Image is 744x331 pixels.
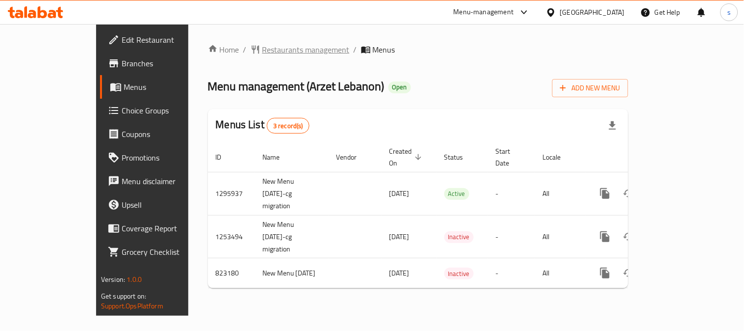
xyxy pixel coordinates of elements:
td: All [535,172,586,215]
button: Change Status [617,261,641,285]
span: Inactive [444,268,474,279]
a: Support.OpsPlatform [101,300,163,312]
button: more [593,261,617,285]
a: Promotions [100,146,220,169]
a: Home [208,44,239,55]
td: All [535,258,586,288]
span: Branches [122,57,212,69]
span: [DATE] [389,187,410,200]
td: - [488,258,535,288]
span: Menu disclaimer [122,175,212,187]
span: Grocery Checklist [122,246,212,258]
td: 823180 [208,258,255,288]
a: Coverage Report [100,217,220,240]
span: Menu management ( Arzet Lebanon ) [208,75,385,97]
a: Restaurants management [251,44,350,55]
a: Edit Restaurant [100,28,220,52]
span: [DATE] [389,267,410,279]
span: Name [263,151,293,163]
span: Vendor [336,151,370,163]
a: Menus [100,75,220,99]
span: 3 record(s) [267,121,309,131]
div: Inactive [444,231,474,243]
span: Menus [124,81,212,93]
h2: Menus List [216,117,309,134]
a: Grocery Checklist [100,240,220,264]
button: Change Status [617,182,641,205]
span: Status [444,151,476,163]
div: Total records count [267,118,309,134]
li: / [354,44,357,55]
span: Get support on: [101,290,146,303]
div: Open [388,82,411,93]
span: Restaurants management [262,44,350,55]
span: Edit Restaurant [122,34,212,46]
a: Branches [100,52,220,75]
span: Choice Groups [122,105,212,116]
td: - [488,172,535,215]
a: Coupons [100,122,220,146]
div: Inactive [444,268,474,279]
div: Active [444,188,469,200]
td: New Menu [DATE]-cg migration [255,172,329,215]
td: New Menu [DATE] [255,258,329,288]
span: 1.0.0 [127,273,142,286]
button: Change Status [617,225,641,248]
span: Created On [389,145,425,169]
button: more [593,225,617,248]
td: New Menu [DATE]-cg migration [255,215,329,258]
span: ID [216,151,234,163]
div: [GEOGRAPHIC_DATA] [560,7,625,18]
button: more [593,182,617,205]
table: enhanced table [208,142,695,289]
span: Coupons [122,128,212,140]
span: Inactive [444,231,474,243]
span: Menus [373,44,395,55]
span: s [727,7,731,18]
td: All [535,215,586,258]
span: Coverage Report [122,222,212,234]
td: 1295937 [208,172,255,215]
nav: breadcrumb [208,44,628,55]
td: - [488,215,535,258]
a: Upsell [100,193,220,217]
span: Open [388,83,411,91]
button: Add New Menu [552,79,628,97]
a: Menu disclaimer [100,169,220,193]
span: Start Date [496,145,523,169]
div: Menu-management [454,6,514,18]
span: Add New Menu [560,82,620,94]
span: [DATE] [389,230,410,243]
span: Locale [543,151,574,163]
span: Active [444,188,469,199]
a: Choice Groups [100,99,220,122]
td: 1253494 [208,215,255,258]
li: / [243,44,247,55]
th: Actions [586,142,695,172]
div: Export file [601,114,624,138]
span: Upsell [122,199,212,211]
span: Promotions [122,152,212,164]
span: Version: [101,273,125,286]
